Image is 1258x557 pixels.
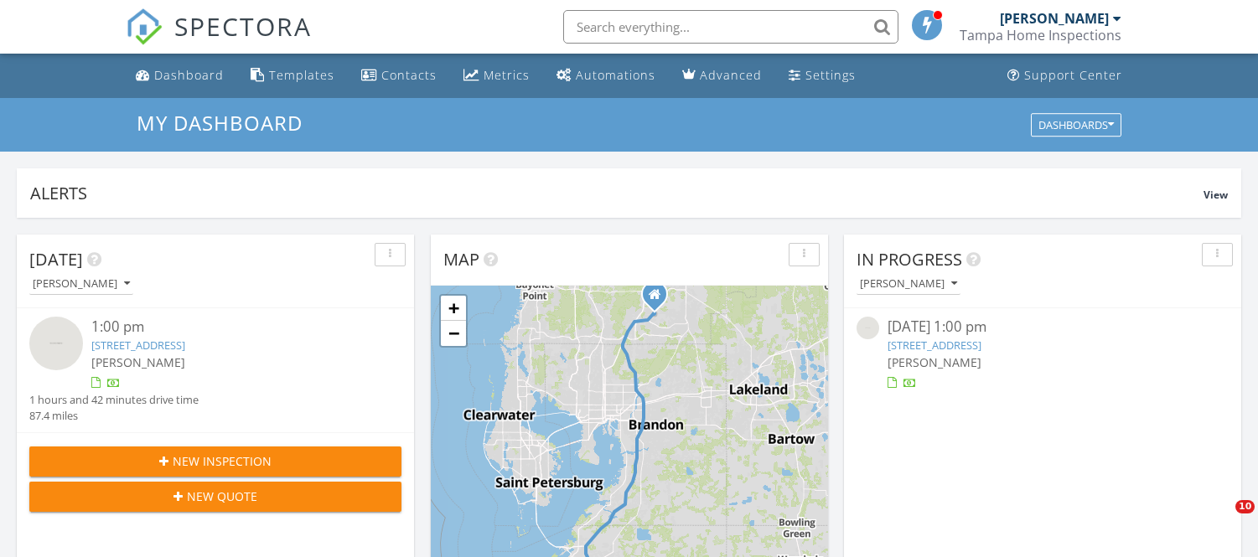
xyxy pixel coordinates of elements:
div: Settings [805,67,856,83]
img: streetview [29,317,83,370]
div: Automations [576,67,655,83]
a: Advanced [676,60,769,91]
div: 87.4 miles [29,408,199,424]
div: Tampa Home Inspections [960,27,1121,44]
a: [STREET_ADDRESS] [888,338,981,353]
div: Support Center [1024,67,1122,83]
button: [PERSON_NAME] [29,273,133,296]
a: Zoom out [441,321,466,346]
div: Advanced [700,67,762,83]
iframe: Intercom live chat [1201,500,1241,540]
span: New Inspection [173,452,272,470]
a: Metrics [457,60,536,91]
div: Templates [269,67,334,83]
button: New Quote [29,482,401,512]
div: Metrics [484,67,530,83]
a: [STREET_ADDRESS] [91,338,185,353]
button: Dashboards [1031,113,1121,137]
a: Templates [244,60,341,91]
button: New Inspection [29,446,401,477]
div: [PERSON_NAME] [1000,10,1109,27]
span: New Quote [187,487,257,505]
span: SPECTORA [174,8,312,44]
div: 1:00 pm [91,317,370,338]
a: Contacts [355,60,443,91]
div: [PERSON_NAME] [33,278,130,290]
div: Contacts [381,67,437,83]
span: Map [443,248,479,271]
span: 10 [1235,500,1255,513]
div: Alerts [30,182,1204,204]
img: streetview [857,317,879,339]
a: [DATE] 1:00 pm [STREET_ADDRESS] [PERSON_NAME] [857,317,1229,391]
div: [DATE] 1:00 pm [888,317,1198,338]
span: [PERSON_NAME] [888,354,981,370]
span: [PERSON_NAME] [91,354,185,370]
a: Dashboard [129,60,230,91]
div: Dashboard [154,67,224,83]
a: Automations (Basic) [550,60,662,91]
div: Dashboards [1038,119,1114,131]
a: Support Center [1001,60,1129,91]
span: [DATE] [29,248,83,271]
a: Zoom in [441,296,466,321]
input: Search everything... [563,10,898,44]
span: In Progress [857,248,962,271]
span: My Dashboard [137,109,303,137]
a: 1:00 pm [STREET_ADDRESS] [PERSON_NAME] 1 hours and 42 minutes drive time 87.4 miles [29,317,401,424]
a: SPECTORA [126,23,312,58]
div: 1 hours and 42 minutes drive time [29,392,199,408]
div: Wesley Chapel FL 33545 [655,294,665,304]
img: The Best Home Inspection Software - Spectora [126,8,163,45]
button: [PERSON_NAME] [857,273,960,296]
a: Settings [782,60,862,91]
div: [PERSON_NAME] [860,278,957,290]
span: View [1204,188,1228,202]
